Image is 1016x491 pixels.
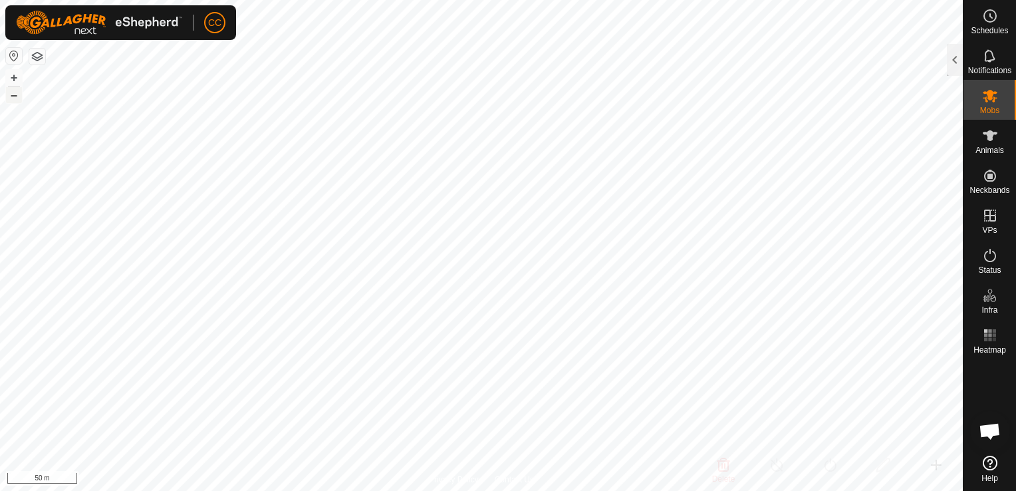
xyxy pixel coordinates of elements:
a: Open chat [970,411,1010,451]
button: – [6,87,22,103]
span: Animals [975,146,1004,154]
span: Mobs [980,106,999,114]
button: Reset Map [6,48,22,64]
span: CC [208,16,221,30]
span: Infra [981,306,997,314]
img: Gallagher Logo [16,11,182,35]
span: Schedules [971,27,1008,35]
span: Notifications [968,67,1011,75]
span: Status [978,266,1001,274]
button: + [6,70,22,86]
a: Help [963,450,1016,488]
a: Privacy Policy [429,474,479,486]
span: Help [981,474,998,482]
span: VPs [982,226,997,234]
span: Neckbands [969,186,1009,194]
span: Heatmap [973,346,1006,354]
a: Contact Us [495,474,534,486]
button: Map Layers [29,49,45,65]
